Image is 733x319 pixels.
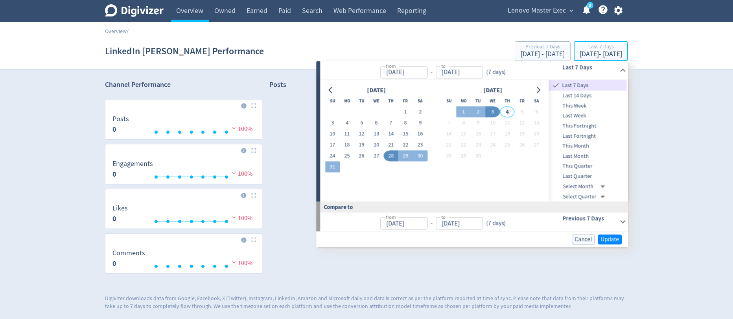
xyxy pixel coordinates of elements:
img: Placeholder [251,237,256,242]
span: expand_more [568,7,575,14]
th: Sunday [325,96,340,107]
button: 28 [442,151,456,162]
div: This Fortnight [549,121,627,131]
th: Saturday [529,96,544,107]
button: 20 [369,140,383,151]
div: - [427,219,436,228]
svg: Posts 0 [109,115,259,136]
a: 5 [587,2,593,9]
button: 10 [325,129,340,140]
th: Friday [515,96,529,107]
button: 11 [340,129,354,140]
button: 6 [369,118,383,129]
button: 18 [500,129,515,140]
nav: presets [549,80,627,202]
button: 9 [413,118,427,129]
div: This Quarter [549,161,627,171]
button: 6 [529,107,544,118]
dt: Posts [112,114,129,124]
button: 10 [485,118,500,129]
button: 14 [384,129,398,140]
div: - [427,68,436,77]
div: This Month [549,141,627,151]
img: negative-performance.svg [230,170,238,176]
button: 5 [354,118,369,129]
span: Lenovo Master Exec [508,4,566,17]
text: 5 [589,3,591,8]
th: Thursday [384,96,398,107]
button: 2 [413,107,427,118]
h6: Previous 7 Days [562,214,616,223]
h1: LinkedIn [PERSON_NAME] Performance [105,39,264,64]
svg: Comments 0 [109,249,259,270]
span: / [127,28,129,35]
button: 22 [398,140,413,151]
span: Last 7 Days [561,81,627,90]
div: Last Month [549,151,627,161]
label: to [441,214,446,221]
button: 3 [325,118,340,129]
h2: Posts [269,80,286,92]
th: Wednesday [369,96,383,107]
th: Friday [398,96,413,107]
button: 25 [340,151,354,162]
button: 26 [354,151,369,162]
button: 23 [471,140,485,151]
a: Overview [105,28,127,35]
button: 2 [471,107,485,118]
div: from-to(7 days)Last 7 Days [320,61,628,80]
th: Saturday [413,96,427,107]
th: Monday [340,96,354,107]
button: Previous 7 Days[DATE] - [DATE] [515,41,571,61]
div: Last Quarter [549,171,627,181]
button: 16 [471,129,485,140]
img: Placeholder [251,193,256,198]
button: 29 [456,151,471,162]
button: Go to next month [532,85,544,96]
button: 17 [485,129,500,140]
span: This Week [549,101,627,110]
button: 12 [354,129,369,140]
div: from-to(7 days)Previous 7 Days [320,212,628,231]
p: Digivizer downloads data from Google, Facebook, X (Twitter), Instagram, LinkedIn, Amazon and Micr... [105,295,628,310]
th: Tuesday [354,96,369,107]
button: 25 [500,140,515,151]
button: 31 [325,162,340,173]
button: 24 [325,151,340,162]
span: 100% [230,170,252,178]
button: 9 [471,118,485,129]
button: 16 [413,129,427,140]
img: negative-performance.svg [230,259,238,265]
button: 30 [471,151,485,162]
button: 8 [398,118,413,129]
span: This Fortnight [549,122,627,130]
strong: 0 [112,259,116,268]
button: 4 [500,107,515,118]
button: Update [598,234,622,244]
span: This Quarter [549,162,627,171]
button: 19 [354,140,369,151]
div: Last 14 Days [549,91,627,101]
label: from [386,214,396,221]
button: 20 [529,129,544,140]
div: Last Fortnight [549,131,627,141]
button: 24 [485,140,500,151]
button: Lenovo Master Exec [505,4,575,17]
button: 5 [515,107,529,118]
button: 23 [413,140,427,151]
svg: Likes 0 [109,205,259,225]
button: 29 [398,151,413,162]
div: from-to(7 days)Last 7 Days [320,80,628,202]
img: negative-performance.svg [230,214,238,220]
button: Cancel [572,234,595,244]
button: 13 [369,129,383,140]
button: 15 [456,129,471,140]
div: Last Week [549,111,627,121]
button: 11 [500,118,515,129]
div: Previous 7 Days [521,44,565,51]
h2: Channel Performance [105,80,262,90]
button: 1 [456,107,471,118]
button: Go to previous month [325,85,337,96]
div: This Week [549,101,627,111]
div: Select Month [563,181,608,192]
